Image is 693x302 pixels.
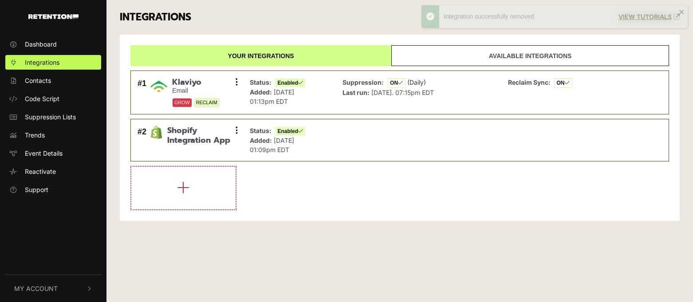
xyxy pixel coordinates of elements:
[120,11,191,24] h3: INTEGRATIONS
[5,91,101,106] a: Code Script
[172,78,220,87] span: Klaviyo
[5,37,101,51] a: Dashboard
[250,88,272,96] strong: Added:
[14,284,58,293] span: My Account
[5,73,101,88] a: Contacts
[25,149,63,158] span: Event Details
[5,182,101,197] a: Support
[250,88,294,105] span: [DATE] 01:13pm EDT
[554,78,572,88] span: ON
[508,78,551,86] strong: Reclaim Sync:
[167,126,236,145] span: Shopify Integration App
[5,55,101,70] a: Integrations
[25,130,45,140] span: Trends
[138,78,146,108] div: #1
[130,45,391,66] a: Your integrations
[343,78,384,86] strong: Suppression:
[25,112,76,122] span: Suppression Lists
[28,14,79,19] img: Retention.com
[250,137,272,144] strong: Added:
[250,127,272,134] strong: Status:
[5,164,101,179] a: Reactivate
[444,12,679,21] div: Integration successfully removed
[25,58,59,67] span: Integrations
[150,78,168,95] img: Klaviyo
[5,146,101,161] a: Event Details
[25,39,57,49] span: Dashboard
[5,110,101,124] a: Suppression Lists
[150,126,163,139] img: Shopify Integration App
[407,78,426,86] span: (Daily)
[391,45,669,66] a: Available integrations
[25,185,48,194] span: Support
[275,127,305,136] span: Enabled
[138,126,146,154] div: #2
[25,94,59,103] span: Code Script
[25,76,51,85] span: Contacts
[250,78,272,86] strong: Status:
[172,87,220,94] small: Email
[5,128,101,142] a: Trends
[275,78,305,87] span: Enabled
[343,89,370,96] strong: Last run:
[172,98,192,107] span: GROW
[194,98,220,107] span: RECLAIM
[25,167,56,176] span: Reactivate
[387,78,406,88] span: ON
[371,89,434,96] span: [DATE]. 07:15pm EDT
[5,275,101,302] button: My Account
